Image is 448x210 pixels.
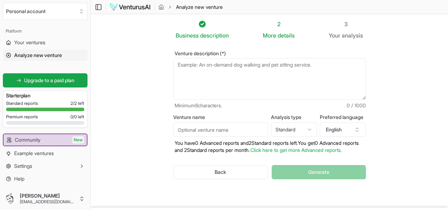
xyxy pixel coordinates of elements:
[6,92,84,99] h3: Starter plan
[271,115,317,120] label: Analysis type
[6,193,17,204] img: ACg8ocIarcbxhuB6FjSHiS2k0cPWr9DEFqV6QvB0jOa2KVl7dBqHRjo=s96-c
[329,31,340,40] span: Your
[320,123,366,137] button: English
[109,3,151,11] img: logo
[263,31,276,40] span: More
[250,147,342,153] a: Click here to get more Advanced reports.
[3,50,87,61] a: Analyze new venture
[20,199,76,205] span: [EMAIL_ADDRESS][DOMAIN_NAME]
[14,52,62,59] span: Analyze new venture
[173,165,268,179] button: Back
[70,101,84,106] span: 2 / 2 left
[173,51,366,56] label: Venture description (*)
[3,190,87,207] button: [PERSON_NAME][EMAIL_ADDRESS][DOMAIN_NAME]
[173,123,268,137] input: Optional venture name
[173,115,268,120] label: Venture name
[347,102,366,109] span: 0 / 1000
[320,115,366,120] label: Preferred language
[173,140,366,154] p: You have 0 Advanced reports and 2 Standard reports left. Y ou get 0 Advanced reports and 2 Standa...
[3,148,87,159] a: Example ventures
[200,32,229,39] span: description
[3,37,87,48] a: Your ventures
[176,31,199,40] span: Business
[263,20,295,28] div: 2
[176,4,223,11] span: Analyze new venture
[14,163,32,170] span: Settings
[6,101,38,106] span: Standard reports
[24,77,74,84] span: Upgrade to a paid plan
[3,25,87,37] div: Platform
[3,73,87,87] a: Upgrade to a paid plan
[70,114,84,120] span: 0 / 0 left
[329,20,363,28] div: 3
[6,114,38,120] span: Premium reports
[14,150,54,157] span: Example ventures
[14,175,24,182] span: Help
[72,136,84,143] span: New
[3,160,87,172] button: Settings
[175,102,222,109] span: Minimum 8 characters.
[14,39,45,46] span: Your ventures
[20,193,76,199] span: [PERSON_NAME]
[15,136,40,143] span: Community
[4,134,87,146] a: CommunityNew
[278,32,295,39] span: details
[3,173,87,185] a: Help
[342,32,363,39] span: analysis
[3,3,87,20] button: Select an organization
[158,4,223,11] nav: breadcrumb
